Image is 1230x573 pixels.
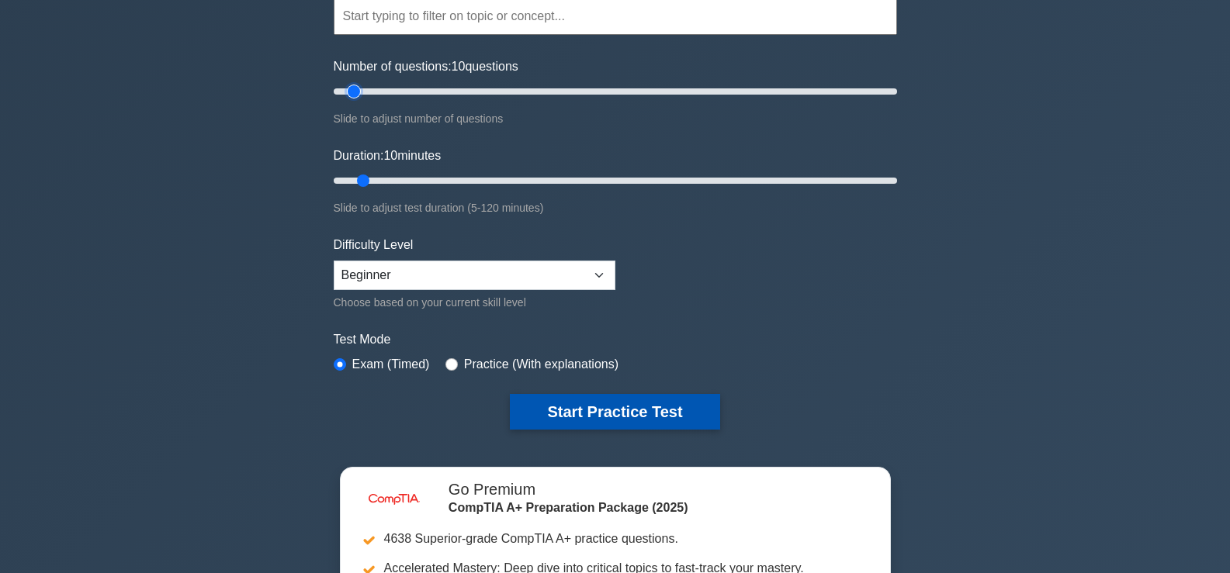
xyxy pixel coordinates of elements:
span: 10 [452,60,466,73]
label: Test Mode [334,330,897,349]
label: Exam (Timed) [352,355,430,374]
div: Slide to adjust number of questions [334,109,897,128]
label: Duration: minutes [334,147,442,165]
label: Difficulty Level [334,236,414,254]
button: Start Practice Test [510,394,719,430]
div: Slide to adjust test duration (5-120 minutes) [334,198,897,217]
span: 10 [383,149,397,162]
div: Choose based on your current skill level [334,293,615,312]
label: Number of questions: questions [334,57,518,76]
label: Practice (With explanations) [464,355,618,374]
